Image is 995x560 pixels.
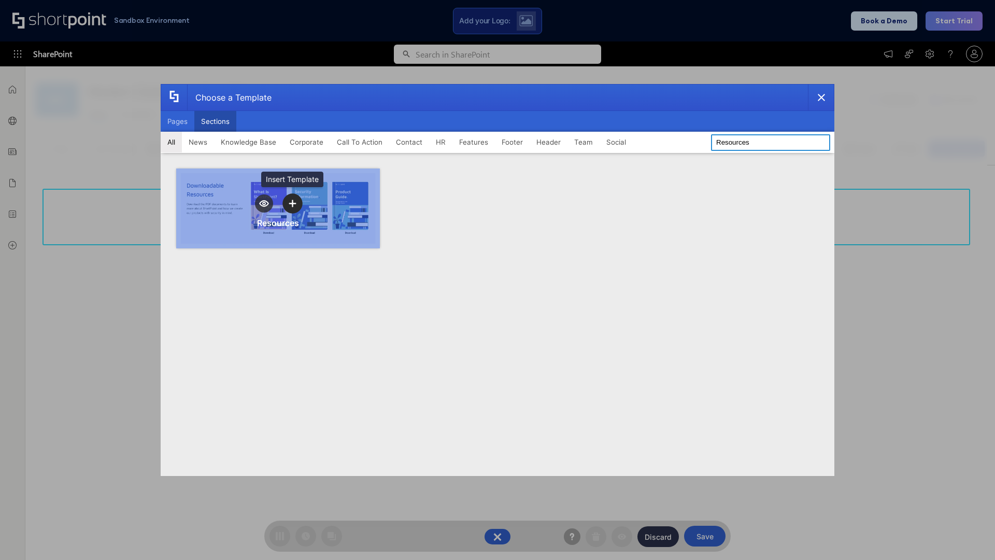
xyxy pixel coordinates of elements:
[194,111,236,132] button: Sections
[330,132,389,152] button: Call To Action
[182,132,214,152] button: News
[452,132,495,152] button: Features
[429,132,452,152] button: HR
[495,132,530,152] button: Footer
[161,132,182,152] button: All
[711,134,830,151] input: Search
[389,132,429,152] button: Contact
[257,218,299,228] div: Resources
[943,510,995,560] iframe: Chat Widget
[600,132,633,152] button: Social
[283,132,330,152] button: Corporate
[161,111,194,132] button: Pages
[161,84,834,476] div: template selector
[530,132,567,152] button: Header
[567,132,600,152] button: Team
[214,132,283,152] button: Knowledge Base
[187,85,272,110] div: Choose a Template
